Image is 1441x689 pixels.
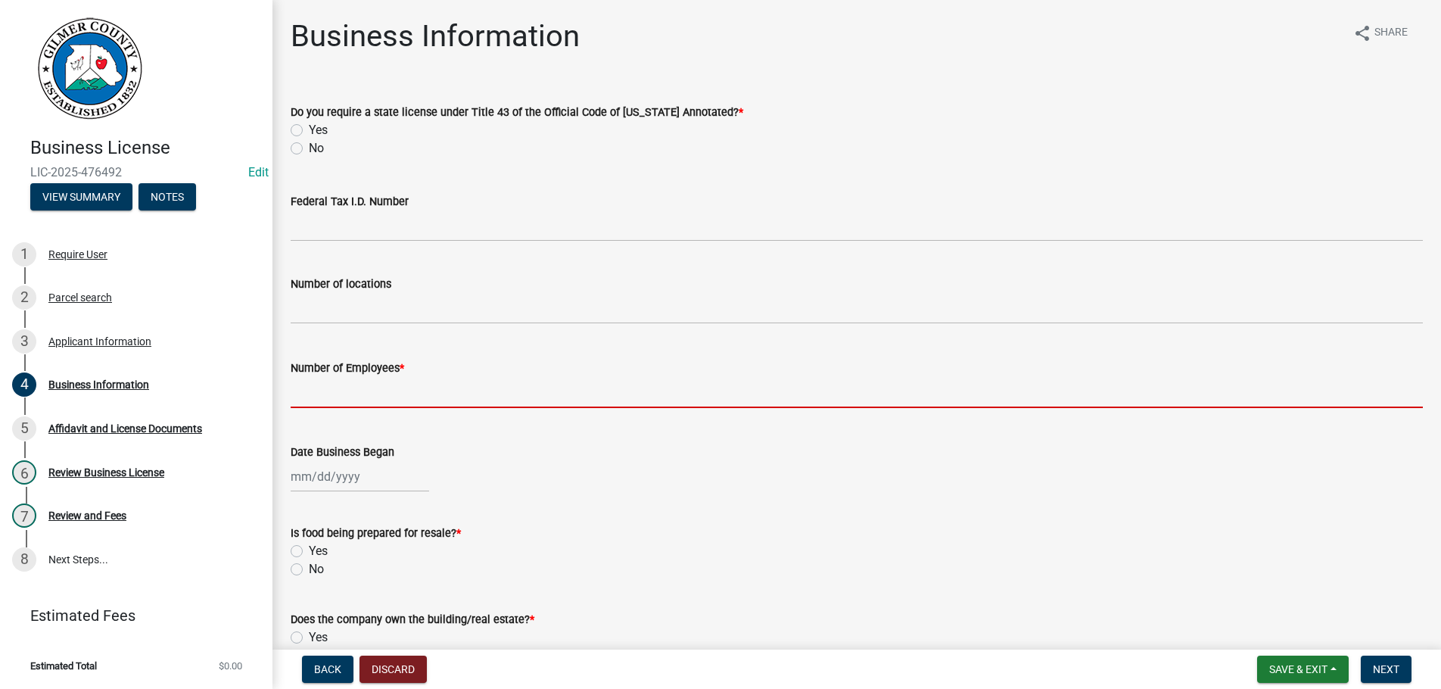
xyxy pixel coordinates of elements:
span: Estimated Total [30,661,97,671]
label: Number of locations [291,279,391,290]
label: No [309,139,324,157]
div: 7 [12,503,36,528]
wm-modal-confirm: Notes [138,192,196,204]
div: Review and Fees [48,510,126,521]
input: mm/dd/yyyy [291,461,429,492]
div: Parcel search [48,292,112,303]
div: Business Information [48,379,149,390]
a: Edit [248,165,269,179]
span: Back [314,663,341,675]
div: 6 [12,460,36,485]
h1: Business Information [291,18,580,55]
span: Next [1373,663,1399,675]
wm-modal-confirm: Edit Application Number [248,165,269,179]
label: Federal Tax I.D. Number [291,197,409,207]
div: 4 [12,373,36,397]
button: Discard [359,656,427,683]
label: Yes [309,628,328,647]
a: Estimated Fees [12,600,248,631]
button: shareShare [1341,18,1420,48]
span: Share [1374,24,1408,42]
wm-modal-confirm: Summary [30,192,132,204]
button: View Summary [30,183,132,210]
h4: Business License [30,137,260,159]
div: Affidavit and License Documents [48,423,202,434]
button: Back [302,656,353,683]
label: Is food being prepared for resale? [291,528,461,539]
div: Require User [48,249,107,260]
label: Date Business Began [291,447,394,458]
div: 2 [12,285,36,310]
label: Yes [309,542,328,560]
div: Review Business License [48,467,164,478]
button: Notes [138,183,196,210]
div: 8 [12,547,36,572]
span: Save & Exit [1269,663,1327,675]
div: Applicant Information [48,336,151,347]
label: Yes [309,121,328,139]
label: No [309,560,324,578]
div: 1 [12,242,36,267]
label: Does the company own the building/real estate? [291,615,534,625]
span: $0.00 [219,661,242,671]
button: Next [1361,656,1411,683]
div: 3 [12,329,36,354]
button: Save & Exit [1257,656,1349,683]
label: Do you require a state license under Title 43 of the Official Code of [US_STATE] Annotated? [291,108,743,118]
label: Number of Employees [291,363,404,374]
div: 5 [12,416,36,441]
i: share [1353,24,1371,42]
img: Gilmer County, Georgia [30,16,144,121]
span: LIC-2025-476492 [30,165,242,179]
